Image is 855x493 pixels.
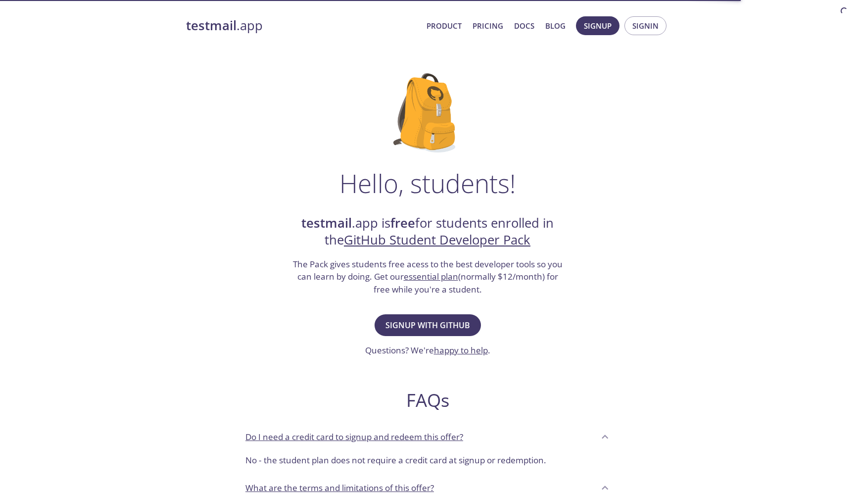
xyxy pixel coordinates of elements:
[584,19,612,32] span: Signup
[390,214,415,232] strong: free
[245,454,610,467] p: No - the student plan does not require a credit card at signup or redemption.
[186,17,419,34] a: testmail.app
[365,344,490,357] h3: Questions? We're .
[344,231,530,248] a: GitHub Student Developer Pack
[576,16,619,35] button: Signup
[427,19,462,32] a: Product
[375,314,481,336] button: Signup with GitHub
[237,389,617,411] h2: FAQs
[291,258,564,296] h3: The Pack gives students free acess to the best developer tools so you can learn by doing. Get our...
[545,19,566,32] a: Blog
[632,19,659,32] span: Signin
[291,215,564,249] h2: .app is for students enrolled in the
[237,450,617,475] div: Do I need a credit card to signup and redeem this offer?
[624,16,666,35] button: Signin
[245,431,463,444] p: Do I need a credit card to signup and redeem this offer?
[393,73,462,152] img: github-student-backpack.png
[473,19,503,32] a: Pricing
[237,423,617,450] div: Do I need a credit card to signup and redeem this offer?
[434,345,488,356] a: happy to help
[301,214,352,232] strong: testmail
[385,318,470,332] span: Signup with GitHub
[186,17,237,34] strong: testmail
[339,168,516,198] h1: Hello, students!
[404,271,458,282] a: essential plan
[514,19,534,32] a: Docs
